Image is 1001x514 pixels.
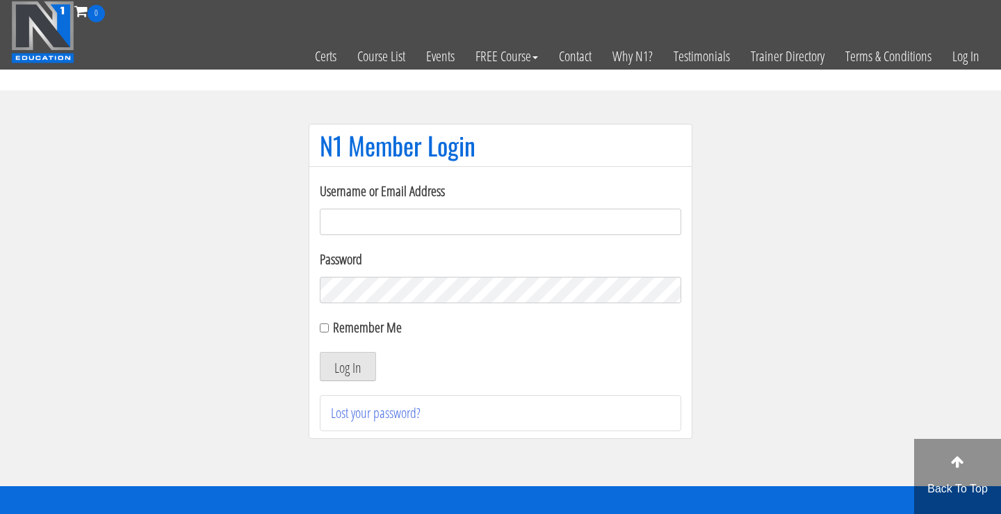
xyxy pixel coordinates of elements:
[74,1,105,20] a: 0
[88,5,105,22] span: 0
[663,22,740,90] a: Testimonials
[331,403,421,422] a: Lost your password?
[548,22,602,90] a: Contact
[835,22,942,90] a: Terms & Conditions
[320,352,376,381] button: Log In
[320,249,681,270] label: Password
[304,22,347,90] a: Certs
[347,22,416,90] a: Course List
[914,481,1001,497] p: Back To Top
[942,22,990,90] a: Log In
[465,22,548,90] a: FREE Course
[11,1,74,63] img: n1-education
[416,22,465,90] a: Events
[320,131,681,159] h1: N1 Member Login
[320,181,681,202] label: Username or Email Address
[333,318,402,337] label: Remember Me
[740,22,835,90] a: Trainer Directory
[602,22,663,90] a: Why N1?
